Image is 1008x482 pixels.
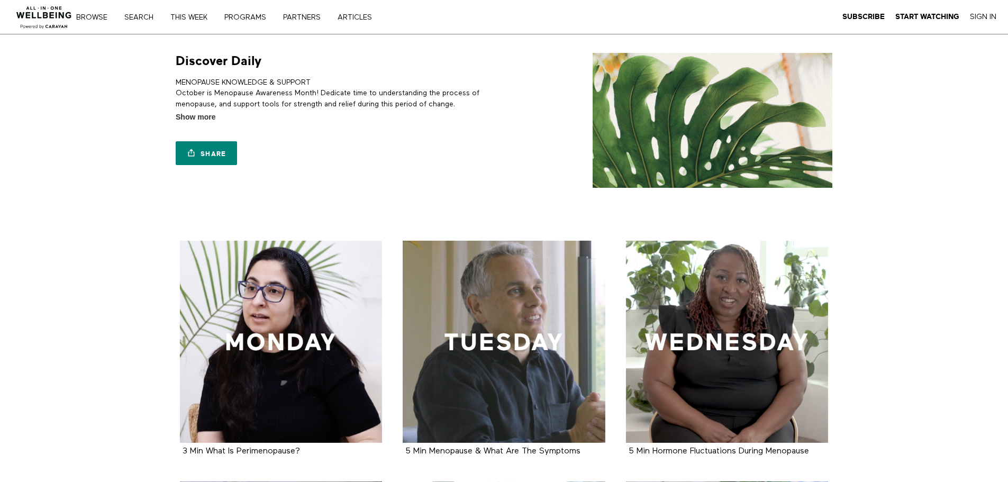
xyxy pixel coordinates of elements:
a: THIS WEEK [167,14,219,21]
h1: Discover Daily [176,53,261,69]
a: ARTICLES [334,14,383,21]
a: PARTNERS [279,14,332,21]
a: 5 Min Menopause & What Are The Symptoms [405,447,580,455]
a: Search [121,14,165,21]
nav: Primary [84,12,394,22]
img: Discover Daily [593,53,832,188]
a: Subscribe [842,12,885,22]
a: Start Watching [895,12,959,22]
a: 5 Min Hormone Fluctuations During Menopause [629,447,809,455]
a: 3 Min What Is Perimenopause? [180,241,383,443]
a: Share [176,141,237,165]
span: Show more [176,112,215,123]
strong: Subscribe [842,13,885,21]
a: 5 Min Hormone Fluctuations During Menopause [626,241,829,443]
a: Browse [72,14,119,21]
a: Sign In [970,12,996,22]
a: 5 Min Menopause & What Are The Symptoms [403,241,605,443]
a: 3 Min What Is Perimenopause? [183,447,300,455]
a: PROGRAMS [221,14,277,21]
p: MENOPAUSE KNOWLEDGE & SUPPORT October is Menopause Awareness Month! Dedicate time to understandin... [176,77,500,110]
strong: Start Watching [895,13,959,21]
